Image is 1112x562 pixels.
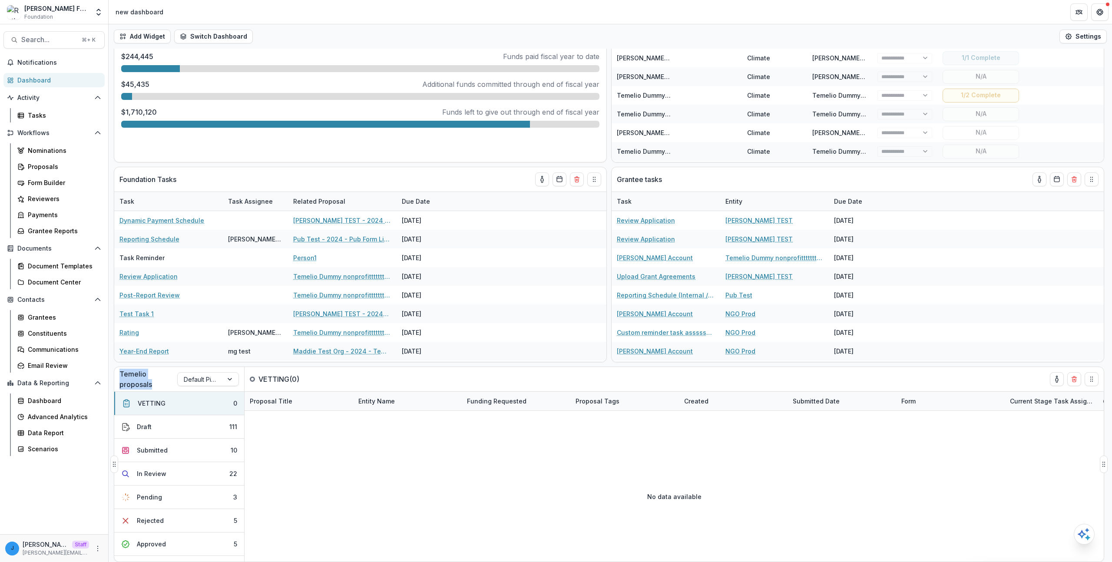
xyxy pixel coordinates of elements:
div: [PERSON_NAME] T1 [228,328,283,337]
img: Ruthwick Foundation [7,5,21,19]
button: VETTING0 [114,392,244,415]
div: Created [679,392,788,410]
div: Climate [747,109,770,119]
div: Due Date [829,192,894,211]
span: Search... [21,36,76,44]
button: Open entity switcher [93,3,105,21]
nav: breadcrumb [112,6,167,18]
a: Dashboard [14,393,105,408]
div: Document Templates [28,261,98,271]
a: Tasks [14,108,105,122]
div: Task [114,192,223,211]
div: Related Proposal [288,192,397,211]
div: [DATE] [397,323,462,342]
div: Constituents [28,329,98,338]
button: Delete card [570,172,584,186]
p: Grantee tasks [617,174,662,185]
span: Activity [17,94,91,102]
div: Due Date [397,192,462,211]
div: [DATE] [829,230,894,248]
button: Partners [1070,3,1088,21]
div: Submitted Date [788,397,845,406]
p: $244,445 [121,51,153,62]
p: Task Reminder [119,253,165,262]
div: Task [612,192,720,211]
span: Notifications [17,59,101,66]
div: Temelio Dummy nonprofittttttttt a4 sda16s5d - 2025 - Number question [812,147,867,156]
div: Climate [747,128,770,137]
a: Pub Test - 2024 - Pub Form Link Test [293,235,391,244]
div: 5 [234,539,237,549]
a: Temelio Dummy nonprofittttttttt a4 sda16s5d [725,253,824,262]
a: Dynamic Payment Schedule [119,216,204,225]
button: Open Data & Reporting [3,376,105,390]
div: 5 [234,516,237,525]
div: Task Assignee [223,197,278,206]
a: [PERSON_NAME] TEST [725,216,793,225]
a: Upload Grant Agreements [617,272,695,281]
div: Form Builder [28,178,98,187]
a: [PERSON_NAME] TEST [725,235,793,244]
button: In Review22 [114,462,244,486]
div: [DATE] [397,286,462,304]
div: Temelio Dummy nonprofit - 2024 - Temelio Test Form [812,109,867,119]
div: Reviewers [28,194,98,203]
button: Open Workflows [3,126,105,140]
div: new dashboard [116,7,163,17]
div: Data Report [28,428,98,437]
a: [PERSON_NAME] Individual [617,73,698,80]
div: Submitted [137,446,168,455]
a: Proposals [14,159,105,174]
div: [DATE] [829,267,894,286]
a: [PERSON_NAME] TEST [617,129,684,136]
p: VETTING ( 0 ) [258,374,324,384]
div: [DATE] [829,342,894,360]
div: Climate [747,91,770,100]
div: 10 [231,446,237,455]
p: Temelio proposals [119,369,177,390]
button: Rejected5 [114,509,244,532]
button: Drag [587,172,601,186]
div: Task Assignee [223,192,288,211]
div: Form [896,392,1005,410]
div: jonah@trytemelio.com [11,545,14,551]
div: Climate [747,53,770,63]
a: Temelio Dummy nonprofittttttttt a4 sda16s5d [293,291,391,300]
p: No data available [647,492,702,501]
div: Tasks [28,111,98,120]
div: mg test [228,347,251,356]
p: [PERSON_NAME][EMAIL_ADDRESS][DOMAIN_NAME] [23,540,69,549]
a: [PERSON_NAME] Account [617,309,693,318]
div: Temelio Dummy nonprofit - 2024 - Temelio Test Form [812,91,867,100]
a: Review Application [119,272,178,281]
button: N/A [943,145,1019,159]
a: NGO Prod [725,309,755,318]
div: Task [114,197,139,206]
div: Proposal Title [245,397,298,406]
p: Funds paid fiscal year to date [503,51,599,62]
a: Rating [119,328,139,337]
p: [PERSON_NAME][EMAIL_ADDRESS][DOMAIN_NAME] [23,549,89,557]
button: Open Documents [3,241,105,255]
div: Proposal Title [245,392,353,410]
div: Communications [28,345,98,354]
div: Nominations [28,146,98,155]
a: Payments [14,208,105,222]
button: 1/2 Complete [943,89,1019,102]
a: Constituents [14,326,105,341]
div: [DATE] [829,304,894,323]
a: [PERSON_NAME] TEST - 2024 - Temelio Test Form [293,216,391,225]
a: Document Templates [14,259,105,273]
div: Entity [720,192,829,211]
button: Pending3 [114,486,244,509]
p: $1,710,120 [121,107,157,117]
div: Email Review [28,361,98,370]
a: Maddie Test Org - 2024 - Temelio Test Form [293,347,391,356]
a: Temelio Dummy nonprofittttttttt a4 sda16s5d [617,110,752,118]
button: 1/1 Complete [943,51,1019,65]
div: Payments [28,210,98,219]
